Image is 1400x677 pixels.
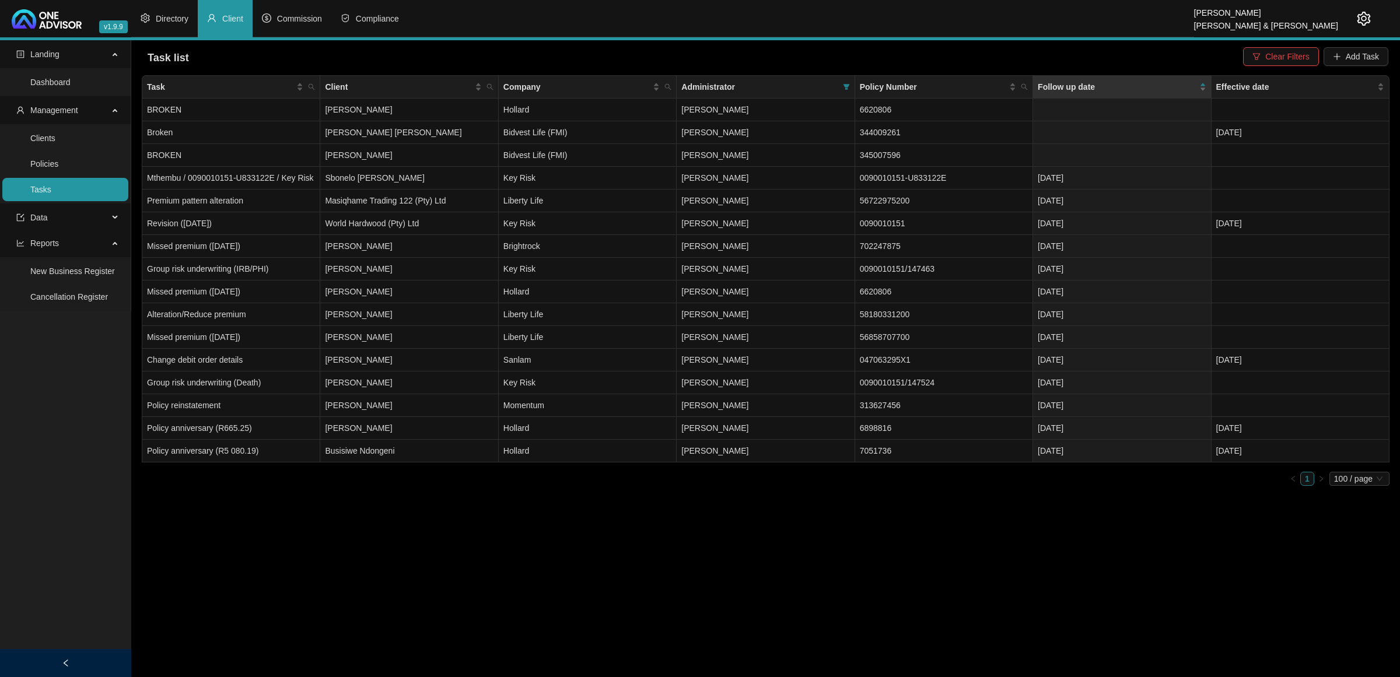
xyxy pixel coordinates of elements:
td: Key Risk [499,167,677,190]
td: Group risk underwriting (Death) [142,371,320,394]
td: [DATE] [1212,121,1389,144]
span: user [16,106,24,114]
span: Management [30,106,78,115]
td: Revision ([DATE]) [142,212,320,235]
span: setting [141,13,150,23]
td: 313627456 [855,394,1033,417]
td: Group risk underwriting (IRB/PHI) [142,258,320,280]
span: Directory [156,14,188,23]
td: 56858707700 [855,326,1033,349]
td: Busisiwe Ndongeni [320,440,498,462]
td: [PERSON_NAME] [320,280,498,303]
td: 344009261 [855,121,1033,144]
a: Dashboard [30,78,71,87]
a: 1 [1301,472,1314,485]
span: [PERSON_NAME] [681,446,748,455]
th: Client [320,76,498,99]
td: BROKEN [142,144,320,167]
td: 345007596 [855,144,1033,167]
td: Mthembu / 0090010151-U833122E / Key Risk [142,167,320,190]
span: dollar [262,13,271,23]
td: [PERSON_NAME] [320,99,498,121]
td: Brightrock [499,235,677,258]
td: World Hardwood (Pty) Ltd [320,212,498,235]
span: [PERSON_NAME] [681,332,748,342]
img: 2df55531c6924b55f21c4cf5d4484680-logo-light.svg [12,9,82,29]
span: [PERSON_NAME] [681,150,748,160]
span: [PERSON_NAME] [681,355,748,364]
span: search [1021,83,1028,90]
a: Cancellation Register [30,292,108,301]
td: [DATE] [1033,394,1211,417]
td: [PERSON_NAME] [320,258,498,280]
td: [DATE] [1212,349,1389,371]
span: Compliance [356,14,399,23]
span: [PERSON_NAME] [681,401,748,410]
td: [DATE] [1033,303,1211,326]
span: search [662,78,674,96]
td: [DATE] [1033,258,1211,280]
td: 0090010151 [855,212,1033,235]
td: 0090010151/147524 [855,371,1033,394]
td: [DATE] [1033,371,1211,394]
a: Clients [30,134,55,143]
span: Data [30,213,48,222]
span: [PERSON_NAME] [681,219,748,228]
li: 1 [1300,472,1314,486]
td: 58180331200 [855,303,1033,326]
span: search [306,78,317,96]
td: Missed premium ([DATE]) [142,280,320,303]
div: [PERSON_NAME] & [PERSON_NAME] [1194,16,1338,29]
button: left [1286,472,1300,486]
td: [PERSON_NAME] [320,235,498,258]
td: 7051736 [855,440,1033,462]
span: [PERSON_NAME] [681,241,748,251]
td: Liberty Life [499,326,677,349]
span: line-chart [16,239,24,247]
li: Previous Page [1286,472,1300,486]
td: Missed premium ([DATE]) [142,235,320,258]
td: Premium pattern alteration [142,190,320,212]
td: [PERSON_NAME] [320,326,498,349]
td: Liberty Life [499,303,677,326]
span: Reports [30,238,59,248]
td: Sbonelo [PERSON_NAME] [320,167,498,190]
button: Add Task [1324,47,1388,66]
td: [DATE] [1212,440,1389,462]
span: filter [1252,52,1261,61]
span: search [664,83,671,90]
th: Task [142,76,320,99]
td: Missed premium ([DATE]) [142,326,320,349]
span: [PERSON_NAME] [681,196,748,205]
span: Landing [30,50,60,59]
li: Next Page [1314,472,1328,486]
td: Policy reinstatement [142,394,320,417]
div: [PERSON_NAME] [1194,3,1338,16]
span: [PERSON_NAME] [681,423,748,433]
td: Key Risk [499,371,677,394]
td: 6620806 [855,280,1033,303]
span: profile [16,50,24,58]
td: [DATE] [1033,280,1211,303]
span: plus [1333,52,1341,61]
span: Effective date [1216,80,1375,93]
td: Key Risk [499,212,677,235]
span: search [487,83,494,90]
th: Policy Number [855,76,1033,99]
span: 100 / page [1334,472,1385,485]
button: right [1314,472,1328,486]
div: Page Size [1329,472,1389,486]
span: filter [841,78,852,96]
td: Key Risk [499,258,677,280]
span: Task [147,80,294,93]
span: [PERSON_NAME] [681,287,748,296]
span: [PERSON_NAME] [681,310,748,319]
span: right [1318,475,1325,482]
span: Client [222,14,243,23]
span: Commission [277,14,322,23]
td: Hollard [499,280,677,303]
button: Clear Filters [1243,47,1318,66]
td: [DATE] [1033,417,1211,440]
span: left [62,659,70,667]
td: Policy anniversary (R665.25) [142,417,320,440]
